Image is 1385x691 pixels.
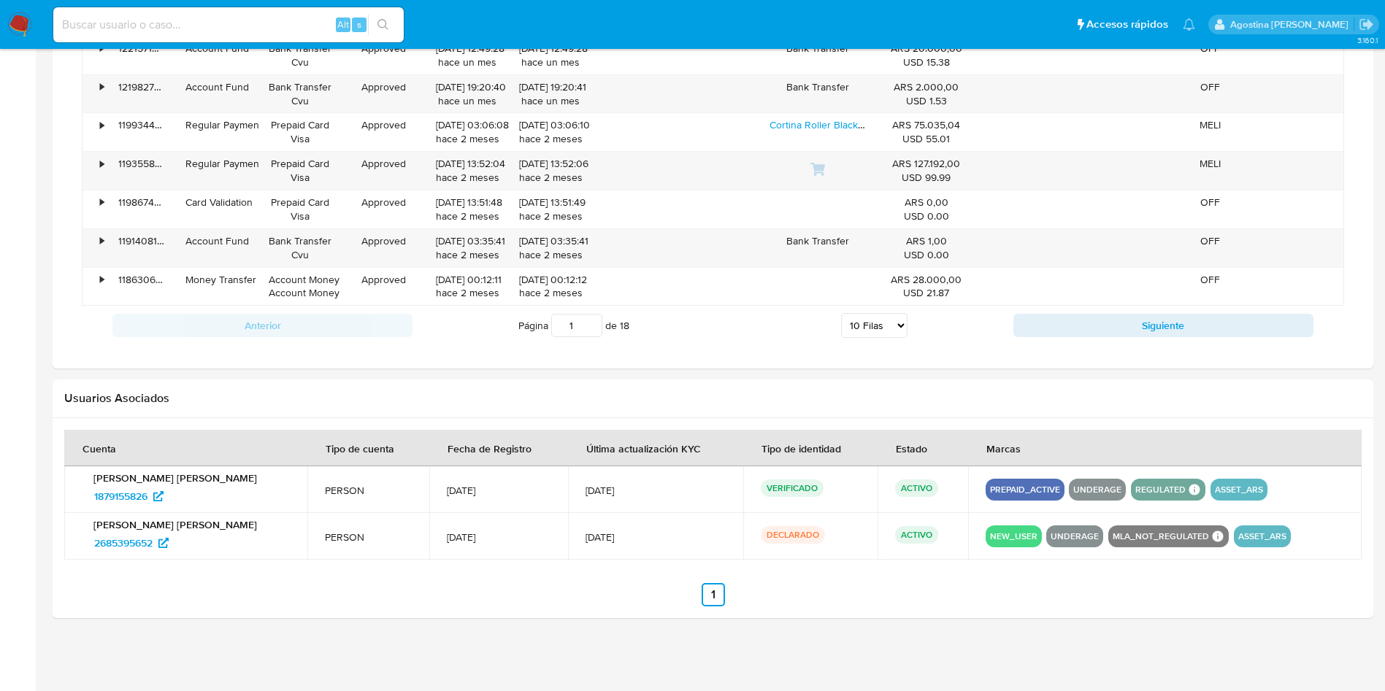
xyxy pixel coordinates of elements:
[368,15,398,35] button: search-icon
[64,391,1362,406] h2: Usuarios Asociados
[53,15,404,34] input: Buscar usuario o caso...
[1183,18,1195,31] a: Notificaciones
[1359,17,1374,32] a: Salir
[1086,17,1168,32] span: Accesos rápidos
[1357,34,1378,46] span: 3.160.1
[337,18,349,31] span: Alt
[357,18,361,31] span: s
[1230,18,1354,31] p: agostina.faruolo@mercadolibre.com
